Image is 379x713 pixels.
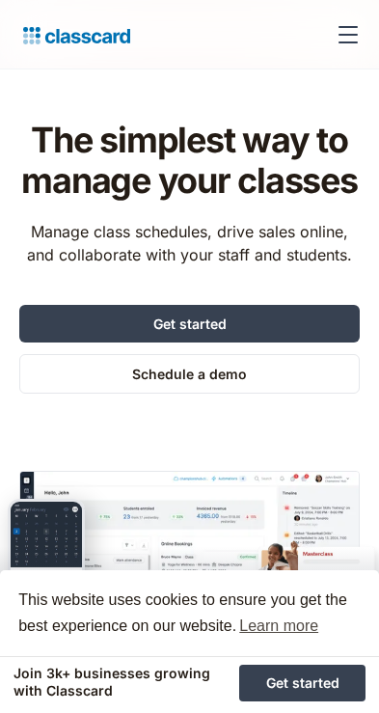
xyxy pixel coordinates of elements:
a: Logo [15,21,130,48]
span: This website uses cookies to ensure you get the best experience on our website. [18,589,361,641]
a: Schedule a demo [19,354,360,394]
p: Manage class schedules, drive sales online, and collaborate with your staff and students. [19,220,360,266]
h1: The simplest way to manage your classes [19,120,360,201]
a: learn more about cookies [236,612,321,641]
div: Join 3k+ businesses growing with Classcard [14,665,224,699]
a: Get started [239,665,365,701]
a: Get started [19,305,360,343]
